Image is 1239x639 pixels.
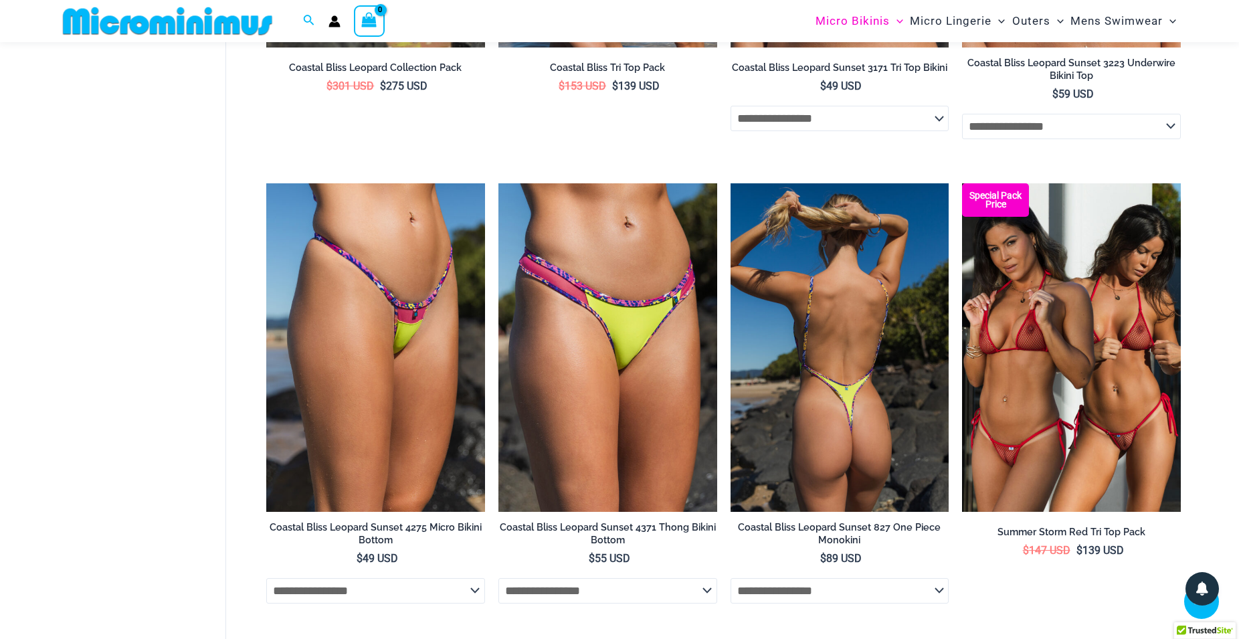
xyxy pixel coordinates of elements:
[58,6,278,36] img: MM SHOP LOGO FLAT
[266,183,485,511] a: Coastal Bliss Leopard Sunset 4275 Micro Bikini 01Coastal Bliss Leopard Sunset 4275 Micro Bikini 0...
[326,80,374,92] bdi: 301 USD
[1052,88,1094,100] bdi: 59 USD
[498,521,717,551] a: Coastal Bliss Leopard Sunset 4371 Thong Bikini Bottom
[357,552,363,565] span: $
[1163,4,1176,38] span: Menu Toggle
[328,15,341,27] a: Account icon link
[326,80,332,92] span: $
[498,62,717,74] h2: Coastal Bliss Tri Top Pack
[812,4,907,38] a: Micro BikinisMenu ToggleMenu Toggle
[1076,544,1082,557] span: $
[731,62,949,79] a: Coastal Bliss Leopard Sunset 3171 Tri Top Bikini
[962,526,1181,543] a: Summer Storm Red Tri Top Pack
[380,80,427,92] bdi: 275 USD
[498,183,717,511] img: Coastal Bliss Leopard Sunset Thong Bikini 03
[731,62,949,74] h2: Coastal Bliss Leopard Sunset 3171 Tri Top Bikini
[266,62,485,79] a: Coastal Bliss Leopard Collection Pack
[266,521,485,551] a: Coastal Bliss Leopard Sunset 4275 Micro Bikini Bottom
[1050,4,1064,38] span: Menu Toggle
[380,80,386,92] span: $
[498,521,717,546] h2: Coastal Bliss Leopard Sunset 4371 Thong Bikini Bottom
[907,4,1008,38] a: Micro LingerieMenu ToggleMenu Toggle
[962,183,1181,511] img: Summer Storm Red Tri Top Pack F
[731,183,949,511] img: Coastal Bliss Leopard Sunset 827 One Piece Monokini 07
[303,13,315,29] a: Search icon link
[1023,544,1029,557] span: $
[962,57,1181,87] a: Coastal Bliss Leopard Sunset 3223 Underwire Bikini Top
[1076,544,1124,557] bdi: 139 USD
[816,4,890,38] span: Micro Bikinis
[1009,4,1067,38] a: OutersMenu ToggleMenu Toggle
[820,80,862,92] bdi: 49 USD
[559,80,606,92] bdi: 153 USD
[1023,544,1070,557] bdi: 147 USD
[820,552,862,565] bdi: 89 USD
[962,57,1181,82] h2: Coastal Bliss Leopard Sunset 3223 Underwire Bikini Top
[810,2,1181,40] nav: Site Navigation
[1052,88,1058,100] span: $
[357,552,398,565] bdi: 49 USD
[820,552,826,565] span: $
[266,62,485,74] h2: Coastal Bliss Leopard Collection Pack
[962,191,1029,209] b: Special Pack Price
[612,80,660,92] bdi: 139 USD
[266,521,485,546] h2: Coastal Bliss Leopard Sunset 4275 Micro Bikini Bottom
[820,80,826,92] span: $
[1012,4,1050,38] span: Outers
[890,4,903,38] span: Menu Toggle
[354,5,385,36] a: View Shopping Cart, empty
[731,521,949,551] a: Coastal Bliss Leopard Sunset 827 One Piece Monokini
[589,552,595,565] span: $
[498,183,717,511] a: Coastal Bliss Leopard Sunset Thong Bikini 03Coastal Bliss Leopard Sunset 4371 Thong Bikini 02Coas...
[1067,4,1179,38] a: Mens SwimwearMenu ToggleMenu Toggle
[266,183,485,511] img: Coastal Bliss Leopard Sunset 4275 Micro Bikini 01
[731,183,949,511] a: Coastal Bliss Leopard Sunset 827 One Piece Monokini 06Coastal Bliss Leopard Sunset 827 One Piece ...
[612,80,618,92] span: $
[498,62,717,79] a: Coastal Bliss Tri Top Pack
[559,80,565,92] span: $
[589,552,630,565] bdi: 55 USD
[910,4,991,38] span: Micro Lingerie
[991,4,1005,38] span: Menu Toggle
[962,526,1181,539] h2: Summer Storm Red Tri Top Pack
[1070,4,1163,38] span: Mens Swimwear
[962,183,1181,511] a: Summer Storm Red Tri Top Pack F Summer Storm Red Tri Top Pack BSummer Storm Red Tri Top Pack B
[731,521,949,546] h2: Coastal Bliss Leopard Sunset 827 One Piece Monokini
